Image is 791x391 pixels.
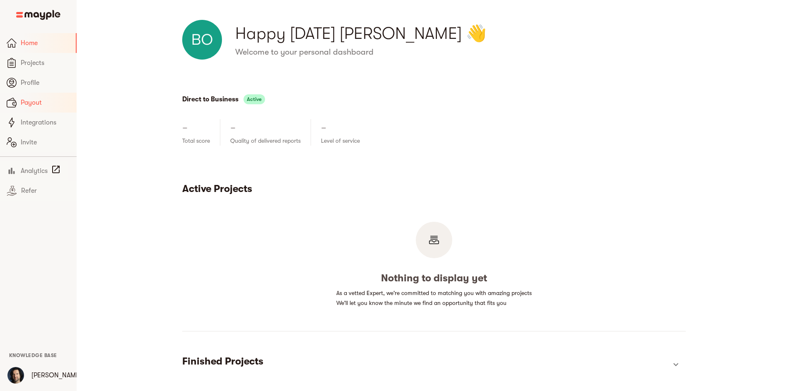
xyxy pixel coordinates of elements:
[666,355,686,374] button: show more
[235,47,686,58] h6: Welcome to your personal dashboard
[182,355,666,368] h5: Finished Projects
[16,10,60,20] img: Main logo
[321,119,326,136] h4: -
[21,186,70,196] span: Refer
[182,119,188,136] h4: -
[182,182,686,195] h5: Active Projects
[21,58,70,68] span: Projects
[21,38,69,48] span: Home
[336,290,532,306] span: As a vetted Expert, we're committed to matching you with amazing projects We'll let you know the ...
[244,94,265,104] div: This program is active. You will be assigned new clients.
[21,78,70,88] span: Profile
[9,352,57,358] a: Knowledge Base
[21,137,70,147] span: Invite
[9,353,57,358] span: Knowledge Base
[235,22,686,45] h3: Happy [DATE] [PERSON_NAME] 👋
[244,94,265,104] span: Active
[182,94,239,105] button: Direct to Business
[21,166,48,176] span: Analytics
[381,271,487,285] h5: Nothing to display yet
[182,136,210,146] p: Total score
[182,20,222,60] img: Boris Doyer
[21,118,70,127] span: Integrations
[21,98,70,108] span: Payout
[230,136,301,146] p: Quality of delivered reports
[7,367,24,384] img: nwAUT8knQkqiWAtPzpMc
[230,119,236,136] h4: -
[2,362,29,389] button: User Menu
[31,370,82,380] p: [PERSON_NAME]
[321,136,360,146] p: Level of service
